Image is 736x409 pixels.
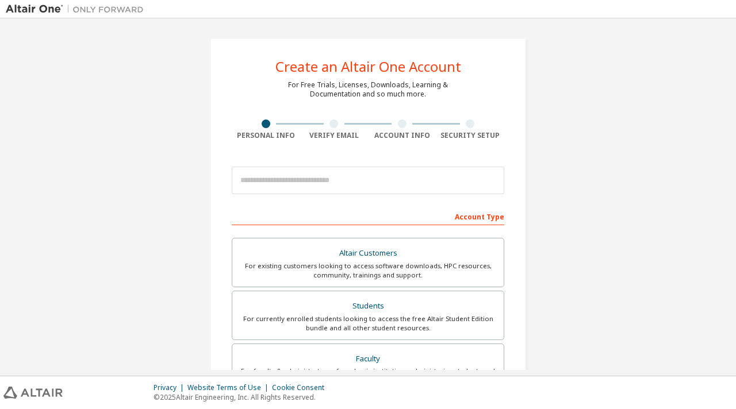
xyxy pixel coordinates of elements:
[436,131,505,140] div: Security Setup
[239,351,497,367] div: Faculty
[239,298,497,314] div: Students
[239,314,497,333] div: For currently enrolled students looking to access the free Altair Student Edition bundle and all ...
[239,366,497,385] div: For faculty & administrators of academic institutions administering students and accessing softwa...
[275,60,461,74] div: Create an Altair One Account
[232,131,300,140] div: Personal Info
[239,245,497,261] div: Altair Customers
[239,261,497,280] div: For existing customers looking to access software downloads, HPC resources, community, trainings ...
[288,80,448,99] div: For Free Trials, Licenses, Downloads, Learning & Documentation and so much more.
[154,392,331,402] p: © 2025 Altair Engineering, Inc. All Rights Reserved.
[232,207,504,225] div: Account Type
[300,131,369,140] div: Verify Email
[6,3,149,15] img: Altair One
[3,387,63,399] img: altair_logo.svg
[154,383,187,392] div: Privacy
[368,131,436,140] div: Account Info
[272,383,331,392] div: Cookie Consent
[187,383,272,392] div: Website Terms of Use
